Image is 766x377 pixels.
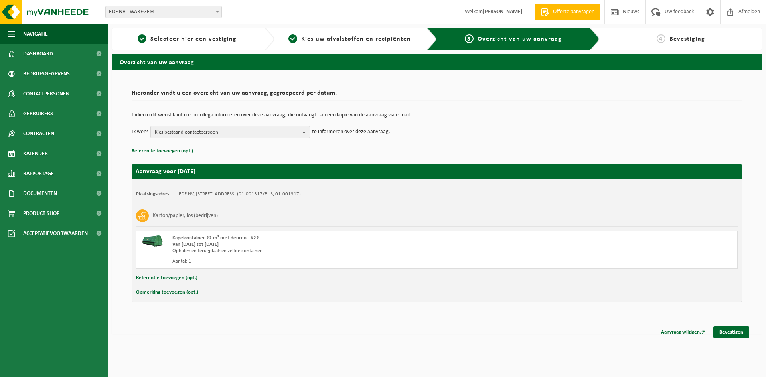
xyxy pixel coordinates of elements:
[713,326,749,338] a: Bevestigen
[155,126,299,138] span: Kies bestaand contactpersoon
[23,24,48,44] span: Navigatie
[132,113,742,118] p: Indien u dit wenst kunt u een collega informeren over deze aanvraag, die ontvangt dan een kopie v...
[179,191,301,197] td: EDF NV, [STREET_ADDRESS] (01-001317/BUS, 01-001317)
[23,44,53,64] span: Dashboard
[140,235,164,247] img: HK-XK-22-GN-00.png
[132,146,193,156] button: Referentie toevoegen (opt.)
[465,34,474,43] span: 3
[23,203,59,223] span: Product Shop
[172,235,259,241] span: Kapelcontainer 22 m³ met deuren - K22
[132,90,742,101] h2: Hieronder vindt u een overzicht van uw aanvraag, gegroepeerd per datum.
[288,34,297,43] span: 2
[23,223,88,243] span: Acceptatievoorwaarden
[150,126,310,138] button: Kies bestaand contactpersoon
[105,6,222,18] span: EDF NV - WAREGEM
[23,64,70,84] span: Bedrijfsgegevens
[483,9,523,15] strong: [PERSON_NAME]
[150,36,237,42] span: Selecteer hier een vestiging
[23,144,48,164] span: Kalender
[478,36,562,42] span: Overzicht van uw aanvraag
[312,126,390,138] p: te informeren over deze aanvraag.
[153,209,218,222] h3: Karton/papier, los (bedrijven)
[116,34,259,44] a: 1Selecteer hier een vestiging
[4,359,133,377] iframe: chat widget
[23,84,69,104] span: Contactpersonen
[136,191,171,197] strong: Plaatsingsadres:
[669,36,705,42] span: Bevestiging
[655,326,711,338] a: Aanvraag wijzigen
[551,8,596,16] span: Offerte aanvragen
[112,54,762,69] h2: Overzicht van uw aanvraag
[132,126,148,138] p: Ik wens
[136,168,195,175] strong: Aanvraag voor [DATE]
[23,124,54,144] span: Contracten
[172,248,469,254] div: Ophalen en terugplaatsen zelfde container
[172,258,469,264] div: Aantal: 1
[23,164,54,184] span: Rapportage
[136,287,198,298] button: Opmerking toevoegen (opt.)
[172,242,219,247] strong: Van [DATE] tot [DATE]
[23,104,53,124] span: Gebruikers
[23,184,57,203] span: Documenten
[136,273,197,283] button: Referentie toevoegen (opt.)
[657,34,665,43] span: 4
[535,4,600,20] a: Offerte aanvragen
[278,34,421,44] a: 2Kies uw afvalstoffen en recipiënten
[301,36,411,42] span: Kies uw afvalstoffen en recipiënten
[138,34,146,43] span: 1
[106,6,221,18] span: EDF NV - WAREGEM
